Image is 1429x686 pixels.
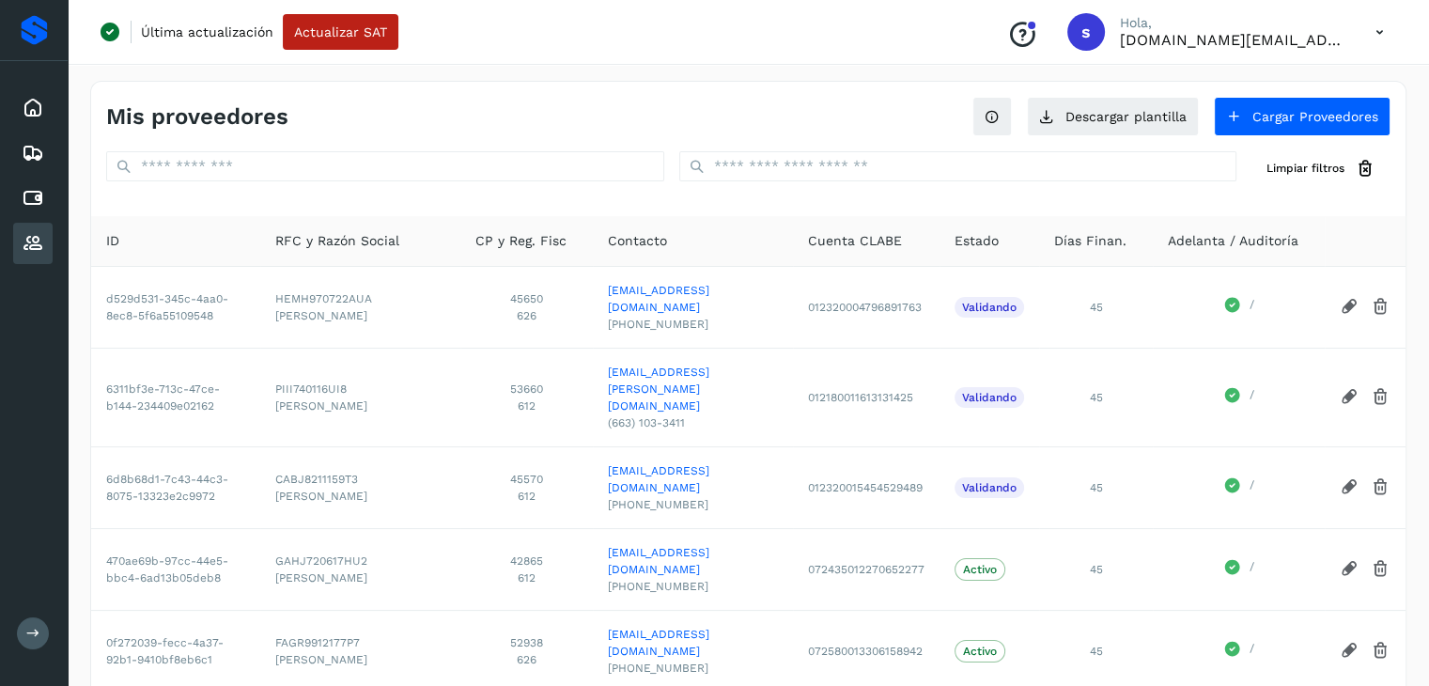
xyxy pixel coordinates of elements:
span: Días Finan. [1054,231,1126,251]
span: 612 [475,488,578,505]
span: [PHONE_NUMBER] [608,496,778,513]
span: 53660 [475,381,578,398]
td: 072435012270652277 [793,528,940,610]
span: 45570 [475,471,578,488]
button: Cargar Proveedores [1214,97,1390,136]
span: 45 [1089,391,1102,404]
div: / [1168,558,1310,581]
h4: Mis proveedores [106,103,288,131]
div: Cuentas por pagar [13,178,53,219]
span: [PERSON_NAME] [275,569,445,586]
span: [PERSON_NAME] [275,398,445,414]
span: 612 [475,398,578,414]
p: Activo [963,645,997,658]
div: Proveedores [13,223,53,264]
span: FAGR9912177P7 [275,634,445,651]
div: / [1168,296,1310,319]
span: Adelanta / Auditoría [1168,231,1298,251]
span: 45 [1089,301,1102,314]
p: Validando [962,301,1017,314]
a: [EMAIL_ADDRESS][DOMAIN_NAME] [608,282,778,316]
button: Actualizar SAT [283,14,398,50]
span: Estado [955,231,999,251]
td: 012320015454529489 [793,446,940,528]
p: Validando [962,391,1017,404]
span: 612 [475,569,578,586]
span: [PERSON_NAME] [275,488,445,505]
p: Hola, [1120,15,1345,31]
span: 42865 [475,553,578,569]
p: Activo [963,563,997,576]
span: (663) 103-3411 [608,414,778,431]
span: RFC y Razón Social [275,231,399,251]
span: Cuenta CLABE [808,231,902,251]
td: d529d531-345c-4aa0-8ec8-5f6a55109548 [91,266,260,348]
span: [PHONE_NUMBER] [608,578,778,595]
span: 45650 [475,290,578,307]
span: CP y Reg. Fisc [475,231,567,251]
span: Limpiar filtros [1266,160,1344,177]
td: 012320004796891763 [793,266,940,348]
span: [PERSON_NAME] [275,307,445,324]
div: / [1168,476,1310,499]
a: [EMAIL_ADDRESS][PERSON_NAME][DOMAIN_NAME] [608,364,778,414]
td: 6d8b68d1-7c43-44c3-8075-13323e2c9972 [91,446,260,528]
span: [PERSON_NAME] [275,651,445,668]
span: 45 [1089,563,1102,576]
a: [EMAIL_ADDRESS][DOMAIN_NAME] [608,626,778,660]
p: Última actualización [141,23,273,40]
span: 626 [475,307,578,324]
div: / [1168,386,1310,409]
td: 6311bf3e-713c-47ce-b144-234409e02162 [91,348,260,446]
button: Limpiar filtros [1251,151,1390,186]
p: Validando [962,481,1017,494]
span: [PHONE_NUMBER] [608,316,778,333]
span: ID [106,231,119,251]
span: 626 [475,651,578,668]
span: PIII740116UI8 [275,381,445,398]
span: Contacto [608,231,667,251]
span: 45 [1089,481,1102,494]
td: 012180011613131425 [793,348,940,446]
span: CABJ8211159T3 [275,471,445,488]
a: [EMAIL_ADDRESS][DOMAIN_NAME] [608,544,778,578]
a: [EMAIL_ADDRESS][DOMAIN_NAME] [608,462,778,496]
p: solvento.sl@segmail.co [1120,31,1345,49]
span: Actualizar SAT [294,25,387,39]
div: Inicio [13,87,53,129]
span: HEMH970722AUA [275,290,445,307]
span: 45 [1089,645,1102,658]
span: 52938 [475,634,578,651]
div: Embarques [13,133,53,174]
button: Descargar plantilla [1027,97,1199,136]
div: / [1168,640,1310,663]
td: 470ae69b-97cc-44e5-bbc4-6ad13b05deb8 [91,528,260,610]
span: GAHJ720617HU2 [275,553,445,569]
span: [PHONE_NUMBER] [608,660,778,677]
